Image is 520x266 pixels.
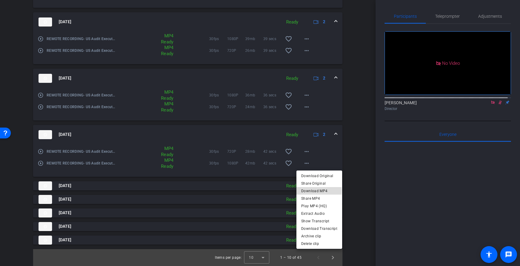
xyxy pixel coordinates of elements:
span: Download Transcript [301,225,337,232]
span: Download Original [301,172,337,179]
span: Delete clip [301,240,337,247]
span: Show Transcript [301,217,337,224]
span: Share Original [301,180,337,187]
span: Extract Audio [301,210,337,217]
span: Play MP4 (HQ) [301,202,337,209]
span: Share MP4 [301,195,337,202]
span: Download MP4 [301,187,337,194]
span: Archive clip [301,232,337,239]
